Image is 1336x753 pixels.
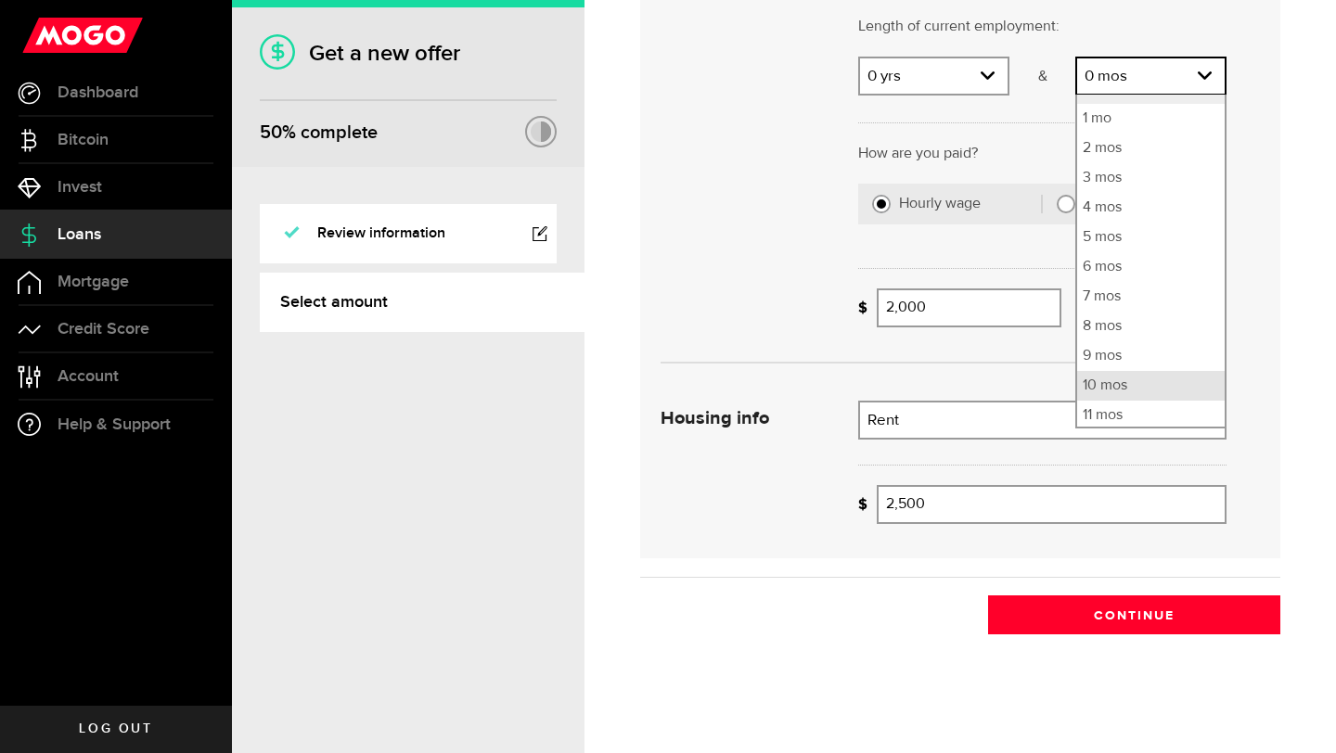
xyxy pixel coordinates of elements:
input: Salary [1057,195,1075,213]
li: 2 mos [1077,134,1225,163]
a: Select amount [260,273,584,332]
span: Bitcoin [58,132,109,148]
li: 5 mos [1077,223,1225,252]
label: Hourly wage [899,195,1042,213]
span: Dashboard [58,84,138,101]
p: & [1009,66,1075,88]
li: 9 mos [1077,341,1225,371]
span: Help & Support [58,416,171,433]
span: Loans [58,226,101,243]
li: 11 mos [1077,401,1225,430]
strong: Housing info [661,409,769,428]
input: Hourly wage [872,195,891,213]
li: 6 mos [1077,252,1225,282]
span: Log out [79,722,152,735]
span: Invest [58,179,102,196]
a: expand select [1077,58,1225,94]
p: How are you paid? [858,143,1227,165]
a: expand select [860,402,1225,438]
p: Length of current employment: [858,16,1227,38]
a: Review information [260,204,557,263]
a: expand select [860,58,1008,94]
button: Continue [988,595,1280,634]
li: 4 mos [1077,193,1225,223]
span: 50 [260,121,282,144]
button: Open LiveChat chat widget [15,7,71,63]
h1: Get a new offer [260,40,557,67]
li: 7 mos [1077,282,1225,312]
span: Credit Score [58,321,149,338]
li: 8 mos [1077,312,1225,341]
span: Mortgage [58,274,129,290]
span: Account [58,368,119,385]
div: % complete [260,116,378,149]
li: 1 mo [1077,104,1225,134]
li: 3 mos [1077,163,1225,193]
li: 10 mos [1077,371,1225,401]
